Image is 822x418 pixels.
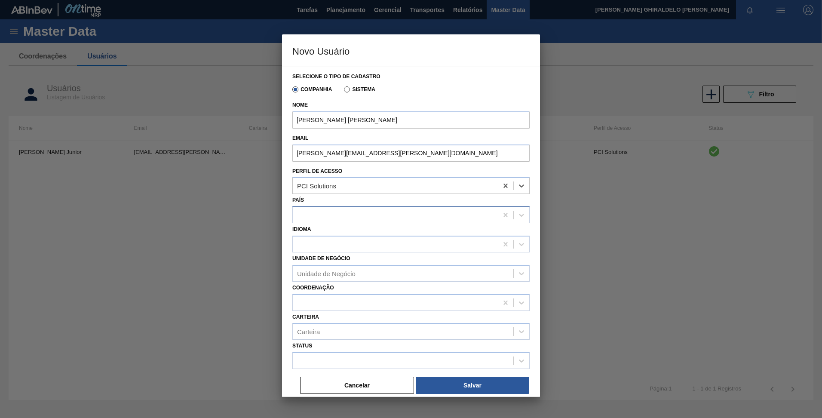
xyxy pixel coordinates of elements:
label: Status [292,343,312,349]
label: Idioma [292,226,311,232]
label: Carteira [292,314,319,320]
label: Nome [292,99,530,111]
label: Selecione o tipo de cadastro [292,74,380,80]
button: Salvar [416,377,529,394]
label: Companhia [292,86,332,92]
div: Carteira [297,328,320,335]
label: Unidade de Negócio [292,255,350,261]
label: Sistema [344,86,375,92]
div: Unidade de Negócio [297,270,356,277]
button: Cancelar [300,377,414,394]
label: Coordenação [292,285,334,291]
div: PCI Solutions [297,182,336,190]
label: Email [292,132,530,144]
h3: Novo Usuário [282,34,540,67]
label: Perfil de Acesso [292,168,342,174]
label: País [292,197,304,203]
